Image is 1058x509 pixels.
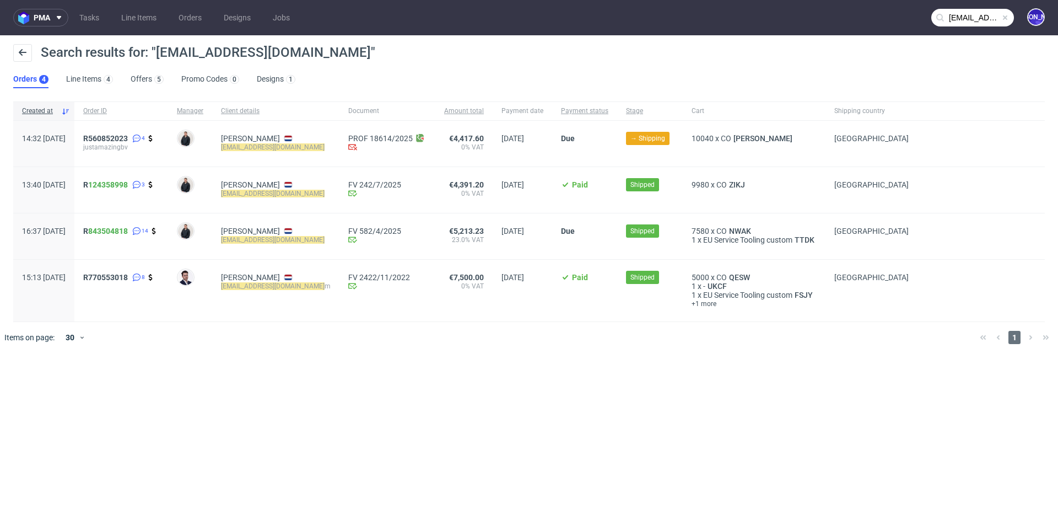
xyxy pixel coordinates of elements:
a: PROF 18614/2025 [348,134,413,143]
a: Designs [217,9,257,26]
span: €4,391.20 [449,180,484,189]
a: [PERSON_NAME] [731,134,795,143]
a: [PERSON_NAME] [221,227,280,235]
span: Search results for: "[EMAIL_ADDRESS][DOMAIN_NAME]" [41,45,375,60]
mark: [EMAIL_ADDRESS][DOMAIN_NAME] [221,236,325,244]
span: Paid [572,180,588,189]
mark: [EMAIL_ADDRESS][DOMAIN_NAME] [221,282,325,290]
span: - [703,282,705,291]
span: 1 [692,282,696,291]
img: Adrian Margula [178,131,193,146]
a: 3 [130,180,145,189]
span: [DATE] [501,134,524,143]
a: Tasks [73,9,106,26]
span: [GEOGRAPHIC_DATA] [834,134,909,143]
span: Client details [221,106,331,116]
img: Antoni Jakubowski [178,270,193,285]
span: Paid [572,273,588,282]
a: 14 [130,227,148,235]
span: EU Service Tooling custom [703,291,792,299]
div: x [692,227,817,235]
span: Document [348,106,427,116]
div: 0 [233,76,236,83]
span: 23.0% VAT [444,235,484,244]
span: [DATE] [501,227,524,235]
span: [DATE] [501,180,524,189]
span: 1 [692,291,696,299]
span: 1 [1008,331,1021,344]
a: Orders [172,9,208,26]
span: Due [561,134,575,143]
a: R843504818 [83,227,130,235]
a: Designs1 [257,71,295,88]
a: Jobs [266,9,296,26]
span: → Shipping [630,133,665,143]
span: Shipped [630,226,655,236]
span: 15:13 [DATE] [22,273,66,282]
span: CO [716,273,727,282]
span: €5,213.23 [449,227,484,235]
a: 843504818 [88,227,128,235]
span: Due [561,227,575,235]
span: 10040 [692,134,714,143]
a: FV 242/7/2025 [348,180,427,189]
div: 5 [157,76,161,83]
figcaption: [PERSON_NAME] [1028,9,1044,25]
div: 1 [289,76,293,83]
span: 14:32 [DATE] [22,134,66,143]
a: R770553018 [83,273,130,282]
span: CO [716,180,727,189]
div: x [692,273,817,282]
span: 9980 [692,180,709,189]
a: R560852023 [83,134,130,143]
a: TTDK [792,235,817,244]
a: [PERSON_NAME] [221,273,280,282]
button: pma [13,9,68,26]
a: FV 582/4/2025 [348,227,427,235]
img: logo [18,12,34,24]
span: 16:37 [DATE] [22,227,66,235]
span: 13:40 [DATE] [22,180,66,189]
span: pma [34,14,50,22]
span: 7580 [692,227,709,235]
span: R770553018 [83,273,128,282]
div: 4 [106,76,110,83]
span: Payment date [501,106,543,116]
div: x [692,134,817,143]
span: Created at [22,106,57,116]
a: FV 2422/11/2022 [348,273,427,282]
mark: [EMAIL_ADDRESS][DOMAIN_NAME] [221,143,325,151]
span: Shipping country [834,106,909,116]
a: NWAK [727,227,753,235]
span: Items on page: [4,332,55,343]
span: €4,417.60 [449,134,484,143]
span: Order ID [83,106,159,116]
span: [GEOGRAPHIC_DATA] [834,227,909,235]
span: €7,500.00 [449,273,484,282]
a: 8 [130,273,145,282]
span: R [83,180,128,189]
span: [DATE] [501,273,524,282]
span: CO [716,227,727,235]
img: Adrian Margula [178,223,193,239]
mark: [EMAIL_ADDRESS][DOMAIN_NAME] [221,190,325,197]
span: 8 [142,273,145,282]
a: Promo Codes0 [181,71,239,88]
img: Adrian Margula [178,177,193,192]
span: 0% VAT [444,143,484,152]
a: +1 more [692,299,817,308]
span: ZIKJ [727,180,747,189]
span: 0% VAT [444,282,484,291]
span: [GEOGRAPHIC_DATA] [834,273,909,282]
span: [GEOGRAPHIC_DATA] [834,180,909,189]
a: FSJY [792,291,815,299]
span: R [83,227,128,235]
a: QESW [727,273,752,282]
div: x [692,180,817,189]
a: 4 [130,134,145,143]
span: justamazingbv [83,143,159,152]
a: Line Items4 [66,71,113,88]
